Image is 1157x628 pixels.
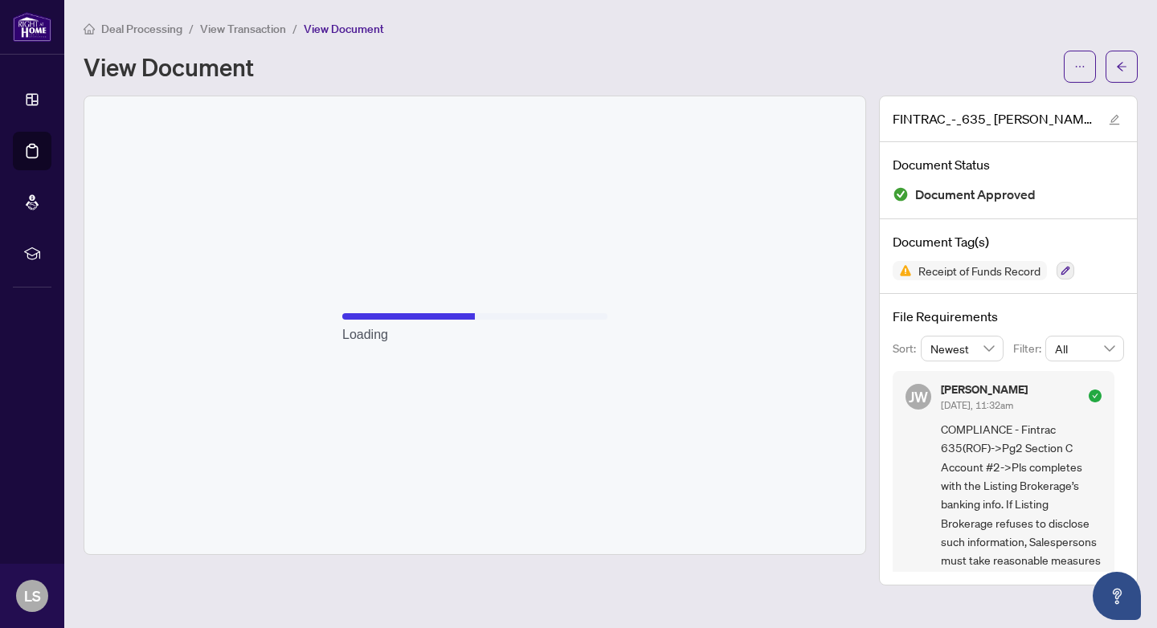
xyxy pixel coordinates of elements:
span: View Document [304,22,384,36]
span: [DATE], 11:32am [941,399,1013,411]
p: Filter: [1013,340,1045,357]
button: Open asap [1093,572,1141,620]
span: LS [24,585,41,607]
li: / [292,19,297,38]
span: home [84,23,95,35]
h4: Document Tag(s) [893,232,1124,251]
span: check-circle [1089,389,1102,402]
span: ellipsis [1074,61,1085,72]
p: Sort: [893,340,921,357]
img: logo [13,12,51,42]
span: FINTRAC_-_635_ [PERSON_NAME] .pdf [893,109,1094,128]
span: edit [1109,114,1120,125]
span: Receipt of Funds Record [912,265,1047,276]
img: Status Icon [893,261,912,280]
span: Deal Processing [101,22,182,36]
span: JW [909,385,928,408]
li: / [189,19,194,38]
h4: File Requirements [893,307,1124,326]
span: View Transaction [200,22,286,36]
h5: [PERSON_NAME] [941,384,1028,395]
h4: Document Status [893,155,1124,174]
img: Document Status [893,186,909,202]
span: Document Approved [915,184,1036,206]
span: Newest [930,336,995,361]
h1: View Document [84,54,254,80]
span: All [1055,336,1114,361]
span: arrow-left [1116,61,1127,72]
